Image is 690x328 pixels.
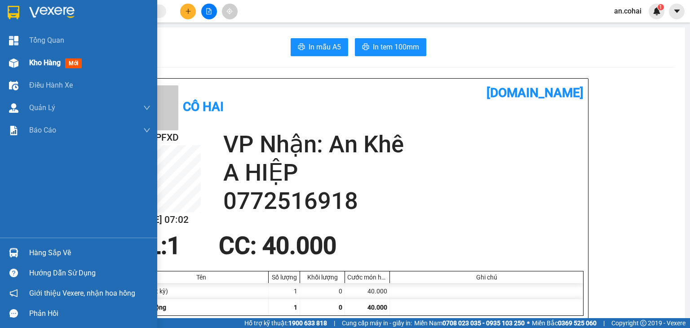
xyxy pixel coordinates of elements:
[362,43,369,52] span: printer
[201,4,217,19] button: file-add
[29,80,73,91] span: Điều hành xe
[669,4,685,19] button: caret-down
[288,319,327,327] strong: 1900 633 818
[309,41,341,53] span: In mẫu A5
[532,318,597,328] span: Miền Bắc
[298,43,305,52] span: printer
[143,127,150,134] span: down
[226,8,233,14] span: aim
[373,41,419,53] span: In tem 100mm
[23,6,60,20] b: Cô Hai
[527,321,530,325] span: ⚪️
[367,304,387,311] span: 40.000
[640,320,646,326] span: copyright
[347,274,387,281] div: Cước món hàng
[355,38,426,56] button: printerIn tem 100mm
[9,248,18,257] img: warehouse-icon
[29,102,55,113] span: Quản Lý
[9,309,18,318] span: message
[487,85,584,100] b: [DOMAIN_NAME]
[29,124,56,136] span: Báo cáo
[9,103,18,113] img: warehouse-icon
[133,130,201,145] h2: XE77PFXD
[334,318,335,328] span: |
[222,4,238,19] button: aim
[291,38,348,56] button: printerIn mẫu A5
[206,8,212,14] span: file-add
[223,130,584,159] h2: VP Nhận: An Khê
[294,304,297,311] span: 1
[183,99,224,114] b: Cô Hai
[29,266,150,280] div: Hướng dẫn sử dụng
[392,274,581,281] div: Ghi chú
[269,283,300,299] div: 1
[29,35,64,46] span: Tổng Quan
[29,288,135,299] span: Giới thiệu Vexere, nhận hoa hồng
[9,36,18,45] img: dashboard-icon
[9,58,18,68] img: warehouse-icon
[4,28,49,42] h2: XE77PFXD
[29,246,150,260] div: Hàng sắp về
[223,187,584,215] h2: 0772516918
[271,274,297,281] div: Số lượng
[9,81,18,90] img: warehouse-icon
[29,58,61,67] span: Kho hàng
[223,159,584,187] h2: A HIỆP
[143,104,150,111] span: down
[339,304,342,311] span: 0
[342,318,412,328] span: Cung cấp máy in - giấy in:
[8,6,19,19] img: logo-vxr
[80,34,97,45] span: Gửi:
[558,319,597,327] strong: 0369 525 060
[9,289,18,297] span: notification
[136,274,266,281] div: Tên
[9,126,18,135] img: solution-icon
[180,4,196,19] button: plus
[302,274,342,281] div: Khối lượng
[80,49,176,60] span: [PERSON_NAME] HCM
[603,318,605,328] span: |
[673,7,681,15] span: caret-down
[213,232,342,259] div: CC : 40.000
[414,318,525,328] span: Miền Nam
[345,283,390,299] div: 40.000
[133,213,201,227] h2: [DATE] 07:02
[65,58,82,68] span: mới
[80,62,99,78] span: goi
[29,307,150,320] div: Phản hồi
[9,269,18,277] span: question-circle
[300,283,345,299] div: 0
[134,283,269,299] div: goi (Bất kỳ)
[80,24,113,31] span: [DATE] 07:02
[658,4,664,10] sup: 1
[659,4,662,10] span: 1
[442,319,525,327] strong: 0708 023 035 - 0935 103 250
[185,8,191,14] span: plus
[607,5,649,17] span: an.cohai
[244,318,327,328] span: Hỗ trợ kỹ thuật:
[167,232,181,260] span: 1
[653,7,661,15] img: icon-new-feature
